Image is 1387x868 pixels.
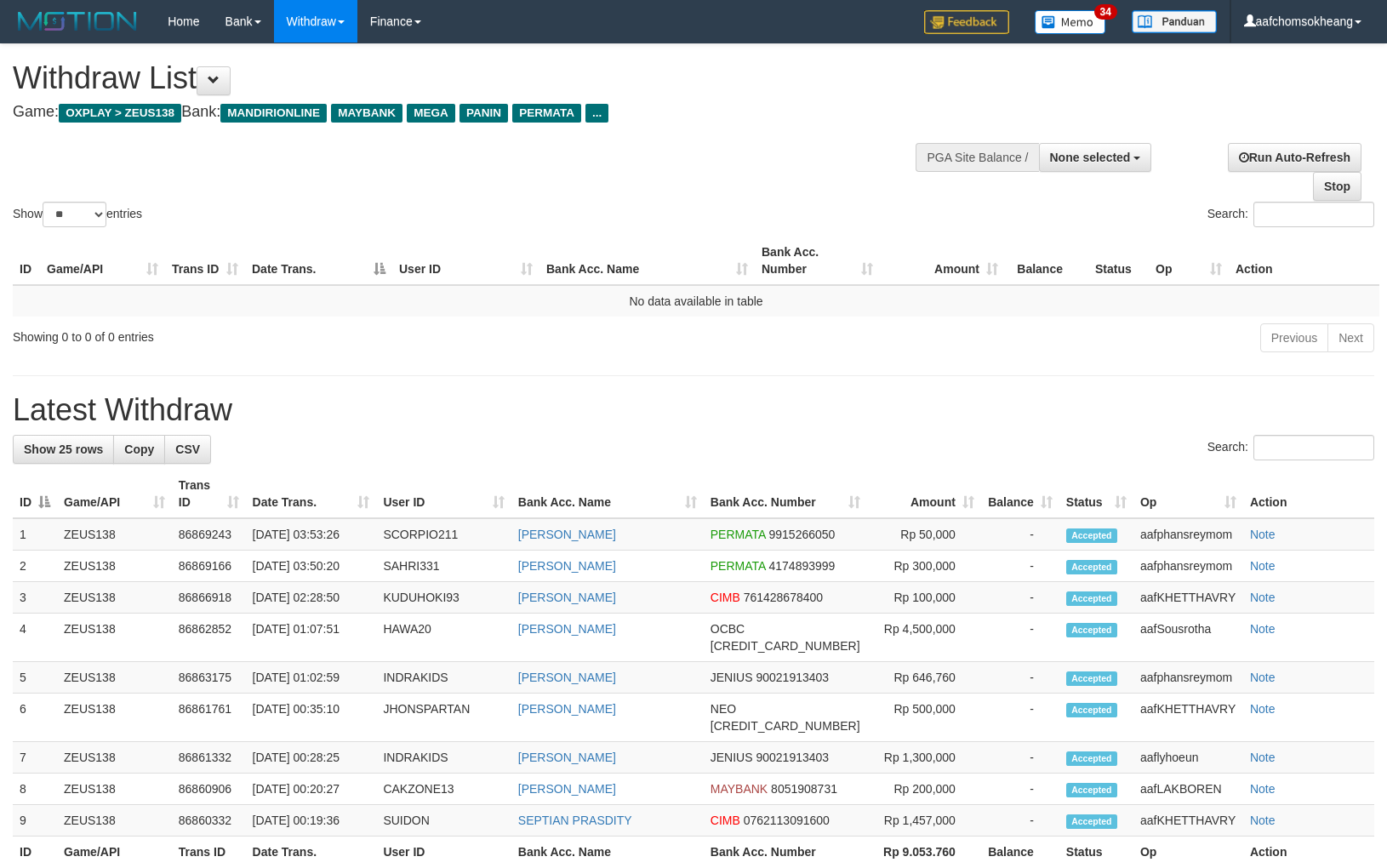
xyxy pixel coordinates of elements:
[1066,703,1117,717] span: Accepted
[711,814,740,827] span: CIMB
[711,639,860,653] span: Copy 693817721717 to clipboard
[756,751,829,764] span: Copy 90021913403 to clipboard
[172,470,246,518] th: Trans ID: activate to sort column ascending
[1133,614,1243,662] td: aafSousrotha
[1066,528,1117,543] span: Accepted
[1250,702,1276,716] a: Note
[867,518,981,551] td: Rp 50,000
[376,774,511,805] td: CAKZONE13
[331,104,402,123] span: MAYBANK
[172,774,246,805] td: 86860906
[13,694,57,742] td: 6
[1005,237,1088,285] th: Balance
[1133,518,1243,551] td: aafphansreymom
[1228,143,1361,172] a: Run Auto-Refresh
[172,662,246,694] td: 86863175
[518,622,616,636] a: [PERSON_NAME]
[1088,237,1149,285] th: Status
[512,104,581,123] span: PERMATA
[1250,559,1276,573] a: Note
[376,837,511,868] th: User ID
[981,518,1059,551] td: -
[459,104,508,123] span: PANIN
[59,104,181,123] span: OXPLAY > ZEUS138
[246,774,377,805] td: [DATE] 00:20:27
[867,774,981,805] td: Rp 200,000
[13,551,57,582] td: 2
[376,805,511,837] td: SUIDON
[57,582,172,614] td: ZEUS138
[1066,751,1117,766] span: Accepted
[172,805,246,837] td: 86860332
[13,322,565,345] div: Showing 0 to 0 of 0 entries
[172,694,246,742] td: 86861761
[246,694,377,742] td: [DATE] 00:35:10
[246,582,377,614] td: [DATE] 02:28:50
[867,805,981,837] td: Rp 1,457,000
[711,782,768,796] span: MAYBANK
[1133,837,1243,868] th: Op
[1094,4,1117,20] span: 34
[711,751,753,764] span: JENIUS
[376,551,511,582] td: SAHRI331
[13,393,1374,427] h1: Latest Withdraw
[57,694,172,742] td: ZEUS138
[1133,774,1243,805] td: aafLAKBOREN
[13,61,908,95] h1: Withdraw List
[1133,582,1243,614] td: aafKHETTHAVRY
[13,202,142,227] label: Show entries
[771,782,837,796] span: Copy 8051908731 to clipboard
[172,518,246,551] td: 86869243
[924,10,1009,34] img: Feedback.jpg
[1253,202,1374,227] input: Search:
[246,662,377,694] td: [DATE] 01:02:59
[711,719,860,733] span: Copy 5859458205420111 to clipboard
[768,528,835,541] span: Copy 9915266050 to clipboard
[539,237,755,285] th: Bank Acc. Name: activate to sort column ascending
[518,591,616,604] a: [PERSON_NAME]
[246,470,377,518] th: Date Trans.: activate to sort column ascending
[13,285,1379,317] td: No data available in table
[1250,528,1276,541] a: Note
[24,443,103,456] span: Show 25 rows
[1207,202,1374,227] label: Search:
[518,528,616,541] a: [PERSON_NAME]
[518,671,616,684] a: [PERSON_NAME]
[246,551,377,582] td: [DATE] 03:50:20
[981,470,1059,518] th: Balance: activate to sort column ascending
[13,435,114,464] a: Show 25 rows
[867,551,981,582] td: Rp 300,000
[376,694,511,742] td: JHONSPARTAN
[376,470,511,518] th: User ID: activate to sort column ascending
[376,614,511,662] td: HAWA20
[57,662,172,694] td: ZEUS138
[1133,694,1243,742] td: aafKHETTHAVRY
[172,614,246,662] td: 86862852
[711,559,766,573] span: PERMATA
[13,662,57,694] td: 5
[13,742,57,774] td: 7
[13,237,40,285] th: ID
[867,470,981,518] th: Amount: activate to sort column ascending
[1250,591,1276,604] a: Note
[518,814,632,827] a: SEPTIAN PRASDITY
[246,805,377,837] td: [DATE] 00:19:36
[57,774,172,805] td: ZEUS138
[113,435,165,464] a: Copy
[1035,10,1106,34] img: Button%20Memo.svg
[768,559,835,573] span: Copy 4174893999 to clipboard
[711,671,753,684] span: JENIUS
[1260,323,1328,352] a: Previous
[57,470,172,518] th: Game/API: activate to sort column ascending
[165,237,245,285] th: Trans ID: activate to sort column ascending
[711,702,736,716] span: NEO
[1250,671,1276,684] a: Note
[1250,814,1276,827] a: Note
[1066,814,1117,829] span: Accepted
[40,237,165,285] th: Game/API: activate to sort column ascending
[172,742,246,774] td: 86861332
[880,237,1005,285] th: Amount: activate to sort column ascending
[1149,237,1229,285] th: Op: activate to sort column ascending
[13,774,57,805] td: 8
[1133,742,1243,774] td: aaflyhoeun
